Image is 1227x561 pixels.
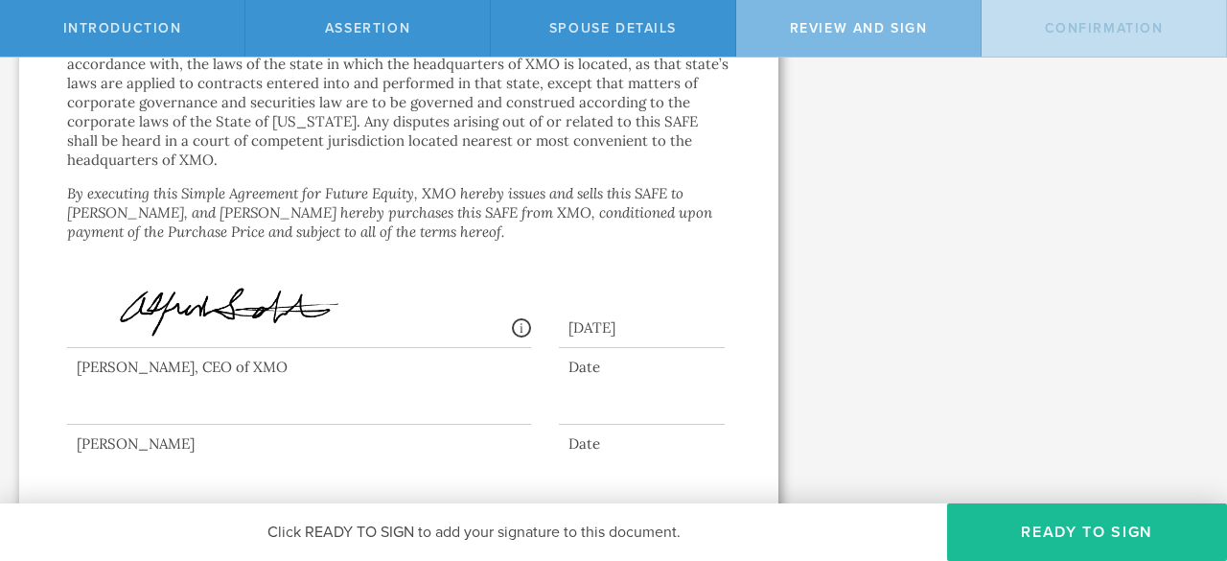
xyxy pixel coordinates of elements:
span: assertion [325,20,410,36]
div: [PERSON_NAME] [67,434,531,454]
span: Introduction [63,20,182,36]
div: [DATE] [559,299,725,348]
span: Confirmation [1045,20,1164,36]
img: fjel9Fn4Di6EAAQgAAEIQOAjAgg1AgICEIAABCAAAQhsSgChtqljMAsCEIAABCAAAQgg1IgBCEAAAhCAAAQgsCkBhNqmjsEsC... [77,267,388,352]
span: Spouse Details [549,20,677,36]
span: Review and Sign [790,20,928,36]
p: This SAFE and all rights and obligations hereunder, and all controversies and disputes concerning... [67,16,729,169]
em: By executing this Simple Agreement for Future Equity, XMO hereby issues and sells this SAFE to [P... [67,184,712,241]
button: Ready to Sign [947,503,1227,561]
div: Date [559,434,725,454]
